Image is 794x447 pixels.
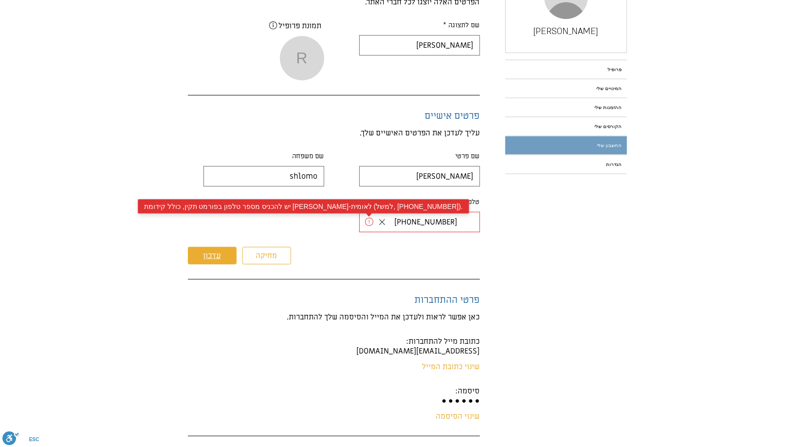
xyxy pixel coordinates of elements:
[505,117,627,135] a: הקורסים שלי
[144,203,463,210] span: יש להכניס מספר טלפון בפורמט תקין, כולל קידומת [PERSON_NAME]-לאומית (למשל, ‎[PHONE_NUMBER]).
[505,59,627,174] nav: Site
[188,346,480,356] div: [EMAIL_ADDRESS][DOMAIN_NAME]
[344,21,480,28] span: שם לתצוגה *
[188,386,480,396] div: סיסמה:
[203,251,221,261] div: עדכון
[505,136,627,154] a: החשבון שלי
[520,25,612,38] h1: [PERSON_NAME]
[256,251,277,261] div: מחיקה
[360,128,480,138] span: עליך לעדכן את הפרטים האישיים שלך.
[423,362,480,372] button: שינוי כתובת המייל
[279,21,322,31] span: תמונת פרופיל
[280,36,324,80] div: Ruth shlomo
[188,110,480,122] h3: פרטים אישיים
[188,336,480,346] div: כתובת מייל להתחברות:
[188,294,480,306] h3: פרטי ההתחברות
[377,217,387,227] button: ניקוי
[344,198,480,205] span: טלפון
[188,152,324,159] span: שם משפחה
[188,247,237,264] button: עדכון
[436,411,480,421] button: שינוי הסיסמה
[505,79,627,97] a: המינויים שלי
[344,152,480,159] span: שם פרטי
[505,60,627,78] a: פרופיל
[287,312,480,322] span: כאן אפשר לראות ולעדכן את המייל והסיסמה שלך להתחברות.
[188,396,480,406] div: ● ● ● ● ● ●
[505,155,627,173] a: הגדרות
[505,98,627,116] a: ההזמנות שלי
[242,247,291,264] button: מחיקה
